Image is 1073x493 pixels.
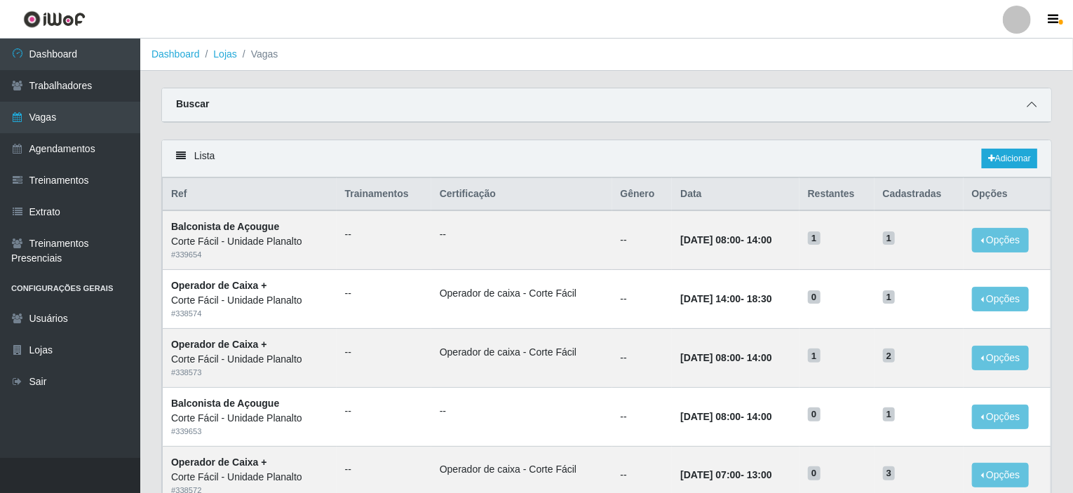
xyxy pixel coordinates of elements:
[612,328,673,387] td: --
[171,470,328,485] div: Corte Fácil - Unidade Planalto
[680,293,771,304] strong: -
[808,231,821,245] span: 1
[875,178,964,211] th: Cadastradas
[612,387,673,446] td: --
[345,286,423,301] ul: --
[982,149,1037,168] a: Adicionar
[440,345,604,360] li: Operador de caixa - Corte Fácil
[171,280,267,291] strong: Operador de Caixa +
[171,426,328,438] div: # 339653
[808,290,821,304] span: 0
[680,352,771,363] strong: -
[680,411,771,422] strong: -
[171,308,328,320] div: # 338574
[23,11,86,28] img: CoreUI Logo
[680,234,771,245] strong: -
[972,405,1030,429] button: Opções
[431,178,612,211] th: Certificação
[345,462,423,477] ul: --
[171,411,328,426] div: Corte Fácil - Unidade Planalto
[972,463,1030,487] button: Opções
[799,178,875,211] th: Restantes
[237,47,278,62] li: Vagas
[808,349,821,363] span: 1
[337,178,431,211] th: Trainamentos
[972,228,1030,252] button: Opções
[176,98,209,109] strong: Buscar
[345,404,423,419] ul: --
[883,407,896,421] span: 1
[680,293,741,304] time: [DATE] 14:00
[162,140,1051,177] div: Lista
[672,178,799,211] th: Data
[612,270,673,329] td: --
[440,462,604,477] li: Operador de caixa - Corte Fácil
[151,48,200,60] a: Dashboard
[171,249,328,261] div: # 339654
[345,345,423,360] ul: --
[883,349,896,363] span: 2
[972,287,1030,311] button: Opções
[747,293,772,304] time: 18:30
[808,466,821,480] span: 0
[171,367,328,379] div: # 338573
[680,411,741,422] time: [DATE] 08:00
[612,178,673,211] th: Gênero
[171,339,267,350] strong: Operador de Caixa +
[680,352,741,363] time: [DATE] 08:00
[171,352,328,367] div: Corte Fácil - Unidade Planalto
[140,39,1073,71] nav: breadcrumb
[883,466,896,480] span: 3
[747,352,772,363] time: 14:00
[440,404,604,419] ul: --
[440,227,604,242] ul: --
[612,210,673,269] td: --
[964,178,1051,211] th: Opções
[680,234,741,245] time: [DATE] 08:00
[171,221,279,232] strong: Balconista de Açougue
[171,234,328,249] div: Corte Fácil - Unidade Planalto
[213,48,236,60] a: Lojas
[440,286,604,301] li: Operador de caixa - Corte Fácil
[747,234,772,245] time: 14:00
[163,178,337,211] th: Ref
[171,398,279,409] strong: Balconista de Açougue
[747,411,772,422] time: 14:00
[883,231,896,245] span: 1
[171,293,328,308] div: Corte Fácil - Unidade Planalto
[345,227,423,242] ul: --
[883,290,896,304] span: 1
[680,469,771,480] strong: -
[972,346,1030,370] button: Opções
[808,407,821,421] span: 0
[747,469,772,480] time: 13:00
[171,457,267,468] strong: Operador de Caixa +
[680,469,741,480] time: [DATE] 07:00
